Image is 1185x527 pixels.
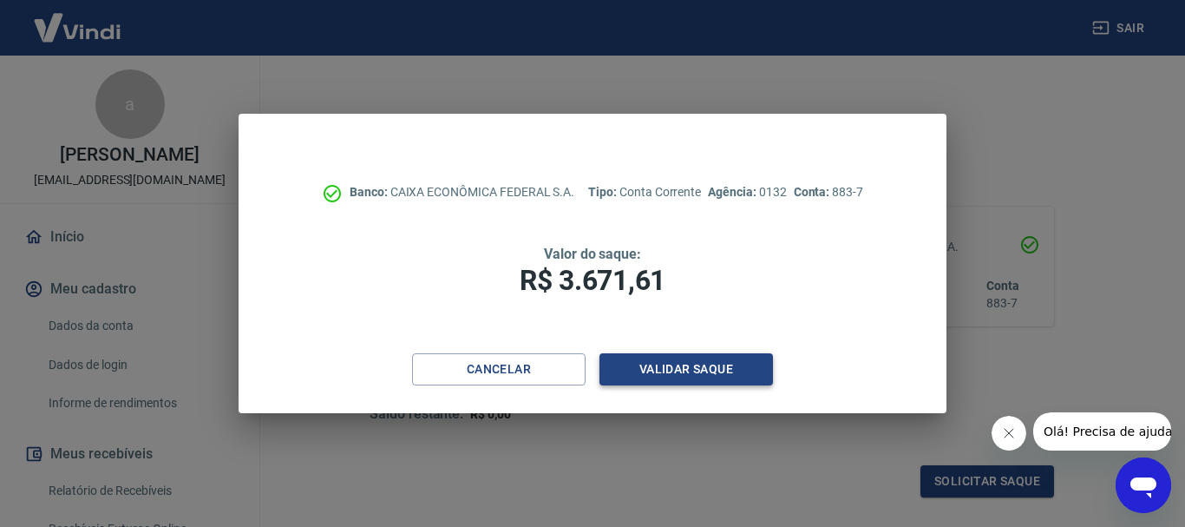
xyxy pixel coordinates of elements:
span: Conta: [794,185,833,199]
p: CAIXA ECONÔMICA FEDERAL S.A. [350,183,574,201]
iframe: Mensagem da empresa [1033,412,1171,451]
span: R$ 3.671,61 [520,264,665,297]
span: Banco: [350,185,390,199]
p: Conta Corrente [588,183,701,201]
span: Olá! Precisa de ajuda? [10,12,146,26]
iframe: Fechar mensagem [992,416,1026,451]
p: 883-7 [794,183,863,201]
span: Agência: [708,185,759,199]
button: Validar saque [599,353,773,385]
button: Cancelar [412,353,586,385]
p: 0132 [708,183,786,201]
span: Valor do saque: [544,246,641,262]
span: Tipo: [588,185,619,199]
iframe: Botão para abrir a janela de mensagens [1116,458,1171,513]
